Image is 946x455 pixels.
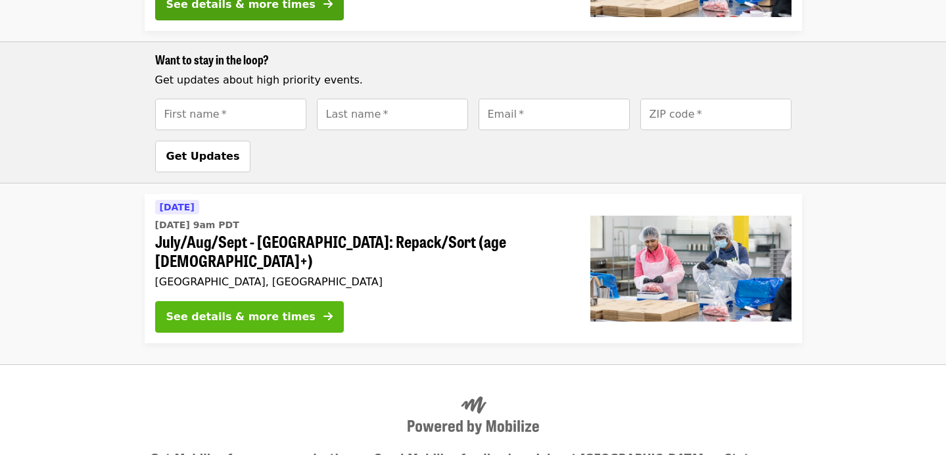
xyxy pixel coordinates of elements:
[323,310,333,323] i: arrow-right icon
[155,141,251,172] button: Get Updates
[166,150,240,162] span: Get Updates
[640,99,792,130] input: [object Object]
[155,301,344,333] button: See details & more times
[145,194,802,343] a: See details for "July/Aug/Sept - Beaverton: Repack/Sort (age 10+)"
[155,51,269,68] span: Want to stay in the loop?
[317,99,468,130] input: [object Object]
[155,74,363,86] span: Get updates about high priority events.
[479,99,630,130] input: [object Object]
[155,232,569,270] span: July/Aug/Sept - [GEOGRAPHIC_DATA]: Repack/Sort (age [DEMOGRAPHIC_DATA]+)
[155,218,239,232] time: [DATE] 9am PDT
[408,396,539,435] img: Powered by Mobilize
[155,275,569,288] div: [GEOGRAPHIC_DATA], [GEOGRAPHIC_DATA]
[155,99,306,130] input: [object Object]
[590,216,792,321] img: July/Aug/Sept - Beaverton: Repack/Sort (age 10+) organized by Oregon Food Bank
[160,202,195,212] span: [DATE]
[166,309,316,325] div: See details & more times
